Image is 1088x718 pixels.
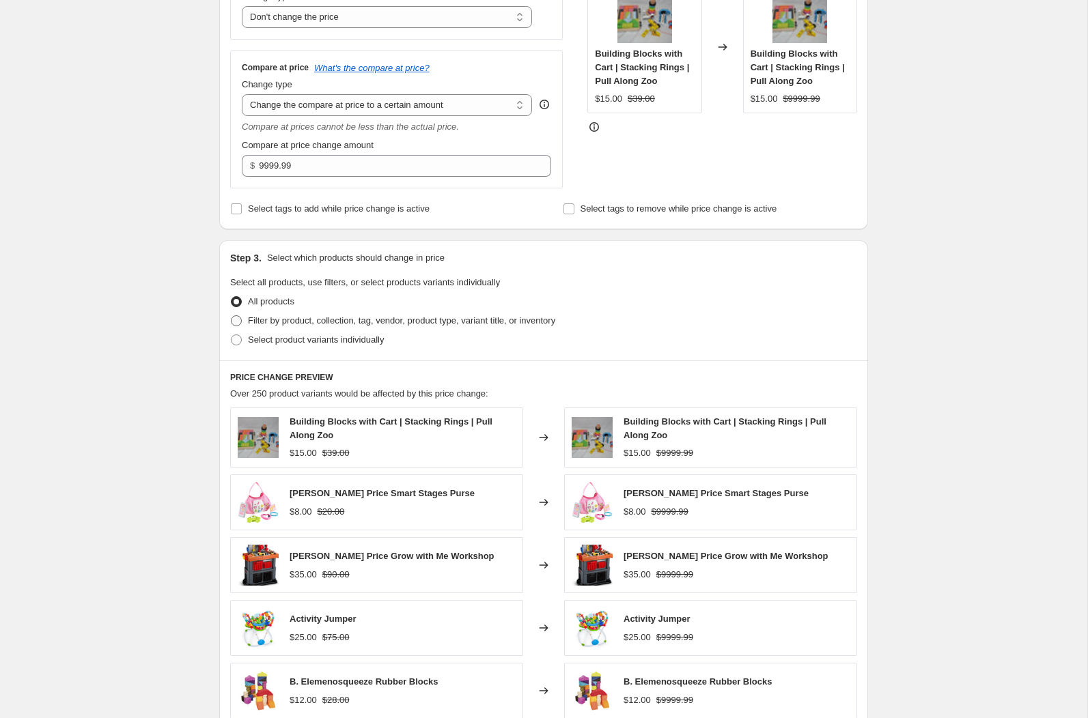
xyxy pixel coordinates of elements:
[624,446,651,460] div: $15.00
[572,545,613,586] img: Screen_Shot_2016-10-21_at_1.15.24_PM_80x.png
[595,92,622,106] div: $15.00
[624,551,828,561] span: [PERSON_NAME] Price Grow with Me Workshop
[267,251,445,265] p: Select which products should change in price
[290,446,317,460] div: $15.00
[624,676,772,687] span: B. Elemenosqueeze Rubber Blocks
[572,417,613,458] img: DSC_0968_80x.JPG
[238,417,279,458] img: DSC_0968_80x.JPG
[290,505,312,519] div: $8.00
[751,92,778,106] div: $15.00
[230,388,488,399] span: Over 250 product variants would be affected by this price change:
[242,140,374,150] span: Compare at price change amount
[652,505,688,519] strike: $9999.99
[572,607,613,648] img: pTRU1-17557623dt_80x.jpg
[314,63,430,73] button: What's the compare at price?
[238,607,279,648] img: pTRU1-17557623dt_80x.jpg
[290,676,438,687] span: B. Elemenosqueeze Rubber Blocks
[624,693,651,707] div: $12.00
[581,203,777,214] span: Select tags to remove while price change is active
[572,482,613,523] img: pTRU1-20618623dt-3_80x.jpg
[259,155,530,177] input: 80.00
[290,488,475,498] span: [PERSON_NAME] Price Smart Stages Purse
[242,121,459,132] i: Compare at prices cannot be less than the actual price.
[322,568,350,581] strike: $90.00
[290,614,357,624] span: Activity Jumper
[230,251,262,265] h2: Step 3.
[318,505,345,519] strike: $20.00
[238,545,279,586] img: Screen_Shot_2016-10-21_at_1.15.24_PM_80x.png
[624,488,809,498] span: [PERSON_NAME] Price Smart Stages Purse
[250,160,255,171] span: $
[538,98,551,111] div: help
[242,79,292,89] span: Change type
[230,372,857,383] h6: PRICE CHANGE PREVIEW
[322,693,350,707] strike: $28.00
[290,693,317,707] div: $12.00
[242,62,309,73] h3: Compare at price
[624,614,691,624] span: Activity Jumper
[322,446,350,460] strike: $39.00
[783,92,820,106] strike: $9999.99
[656,446,693,460] strike: $9999.99
[248,334,384,345] span: Select product variants individually
[624,631,651,644] div: $25.00
[751,48,845,86] span: Building Blocks with Cart | Stacking Rings | Pull Along Zoo
[624,416,826,440] span: Building Blocks with Cart | Stacking Rings | Pull Along Zoo
[248,203,430,214] span: Select tags to add while price change is active
[572,670,613,711] img: 14021918-2_80x.jpg
[624,568,651,581] div: $35.00
[656,568,693,581] strike: $9999.99
[290,568,317,581] div: $35.00
[290,416,492,440] span: Building Blocks with Cart | Stacking Rings | Pull Along Zoo
[290,631,317,644] div: $25.00
[656,693,693,707] strike: $9999.99
[238,670,279,711] img: 14021918-2_80x.jpg
[238,482,279,523] img: pTRU1-20618623dt-3_80x.jpg
[656,631,693,644] strike: $9999.99
[290,551,494,561] span: [PERSON_NAME] Price Grow with Me Workshop
[595,48,689,86] span: Building Blocks with Cart | Stacking Rings | Pull Along Zoo
[628,92,655,106] strike: $39.00
[230,277,500,287] span: Select all products, use filters, or select products variants individually
[322,631,350,644] strike: $75.00
[248,296,294,306] span: All products
[624,505,646,519] div: $8.00
[248,315,555,326] span: Filter by product, collection, tag, vendor, product type, variant title, or inventory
